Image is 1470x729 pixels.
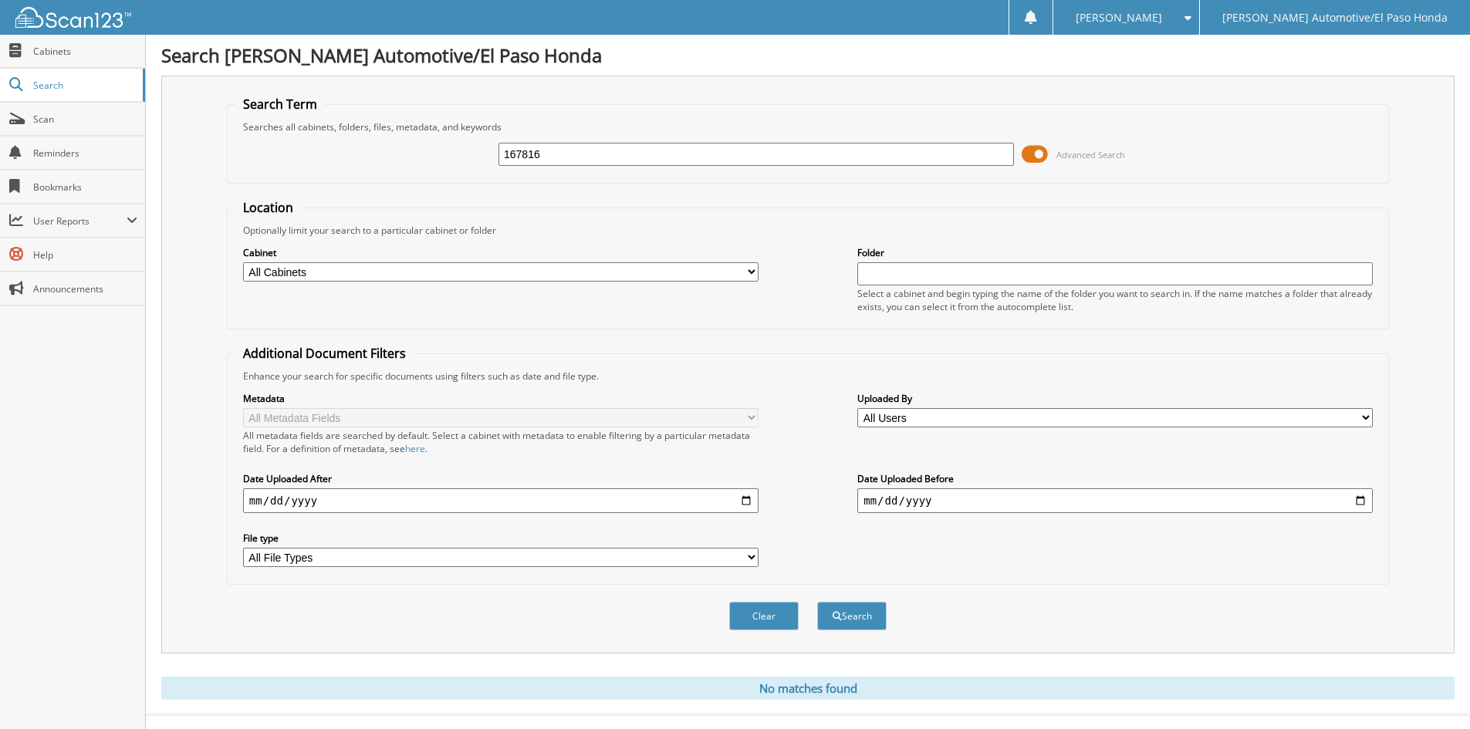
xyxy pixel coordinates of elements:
label: Metadata [243,392,759,405]
button: Clear [729,602,799,630]
legend: Search Term [235,96,325,113]
legend: Location [235,199,301,216]
span: Announcements [33,282,137,295]
img: scan123-logo-white.svg [15,7,131,28]
div: Enhance your search for specific documents using filters such as date and file type. [235,370,1380,383]
div: No matches found [161,677,1455,700]
label: Folder [857,246,1373,259]
span: Search [33,79,135,92]
label: Cabinet [243,246,759,259]
div: Searches all cabinets, folders, files, metadata, and keywords [235,120,1380,133]
div: Select a cabinet and begin typing the name of the folder you want to search in. If the name match... [857,287,1373,313]
label: Uploaded By [857,392,1373,405]
span: Help [33,248,137,262]
div: All metadata fields are searched by default. Select a cabinet with metadata to enable filtering b... [243,429,759,455]
a: here [405,442,425,455]
span: Advanced Search [1056,149,1125,160]
span: Cabinets [33,45,137,58]
span: [PERSON_NAME] Automotive/El Paso Honda [1222,13,1448,22]
label: Date Uploaded Before [857,472,1373,485]
h1: Search [PERSON_NAME] Automotive/El Paso Honda [161,42,1455,68]
button: Search [817,602,887,630]
legend: Additional Document Filters [235,345,414,362]
span: [PERSON_NAME] [1076,13,1162,22]
input: end [857,488,1373,513]
span: Reminders [33,147,137,160]
label: File type [243,532,759,545]
div: Optionally limit your search to a particular cabinet or folder [235,224,1380,237]
input: start [243,488,759,513]
span: Bookmarks [33,181,137,194]
label: Date Uploaded After [243,472,759,485]
span: Scan [33,113,137,126]
span: User Reports [33,214,127,228]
